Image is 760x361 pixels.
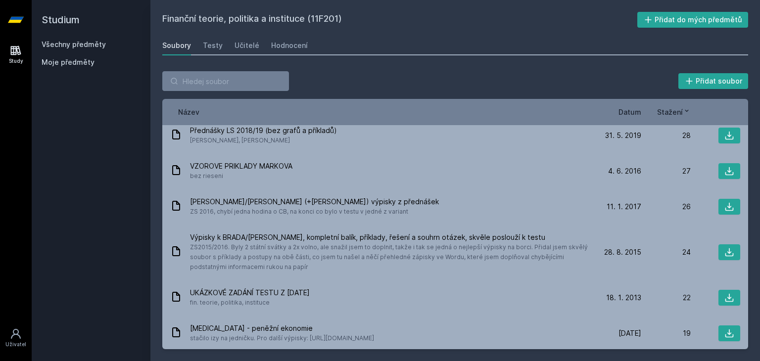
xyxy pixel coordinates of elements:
[42,40,106,48] a: Všechny předměty
[637,12,749,28] button: Přidat do mých předmětů
[604,247,641,257] span: 28. 8. 2015
[271,41,308,50] div: Hodnocení
[178,107,199,117] button: Název
[641,202,691,212] div: 26
[190,126,337,135] span: Přednášky LS 2018/19 (bez grafů a příkladů)
[605,131,641,140] span: 31. 5. 2019
[203,41,223,50] div: Testy
[235,36,259,55] a: Učitelé
[5,341,26,348] div: Uživatel
[162,41,191,50] div: Soubory
[162,12,637,28] h2: Finanční teorie, politika a instituce (11F201)
[271,36,308,55] a: Hodnocení
[162,36,191,55] a: Soubory
[608,166,641,176] span: 4. 6. 2016
[190,171,292,181] span: bez rieseni
[641,166,691,176] div: 27
[606,293,641,303] span: 18. 1. 2013
[190,242,588,272] span: ZS2015/2016. Byly 2 státní svátky a 2x volno, ale snažil jsem to doplnit, takže i tak se jedná o ...
[190,298,310,308] span: fin. teorie, politika, instituce
[678,73,749,89] button: Přidat soubor
[641,131,691,140] div: 28
[641,328,691,338] div: 19
[618,107,641,117] button: Datum
[618,328,641,338] span: [DATE]
[2,323,30,353] a: Uživatel
[190,207,439,217] span: ZS 2016, chybí jedna hodina o CB, na konci co bylo v testu v jedné z variant
[641,247,691,257] div: 24
[2,40,30,70] a: Study
[162,71,289,91] input: Hledej soubor
[190,323,374,333] span: [MEDICAL_DATA] - peněžní ekonomie
[190,288,310,298] span: UKÁZKOVÉ ZADÁNÍ TESTU Z [DATE]
[641,293,691,303] div: 22
[607,202,641,212] span: 11. 1. 2017
[190,161,292,171] span: VZOROVE PRIKLADY MARKOVA
[190,333,374,343] span: stačilo izy na jedničku. Pro další výpisky: [URL][DOMAIN_NAME]
[190,135,337,145] span: [PERSON_NAME], [PERSON_NAME]
[203,36,223,55] a: Testy
[9,57,23,65] div: Study
[190,232,588,242] span: Výpisky k BRADA/[PERSON_NAME], kompletní balík, příklady, řešení a souhrn otázek, skvěle poslouží...
[657,107,691,117] button: Stažení
[657,107,683,117] span: Stažení
[42,57,95,67] span: Moje předměty
[235,41,259,50] div: Učitelé
[190,197,439,207] span: [PERSON_NAME]/[PERSON_NAME] (+[PERSON_NAME]) výpisky z přednášek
